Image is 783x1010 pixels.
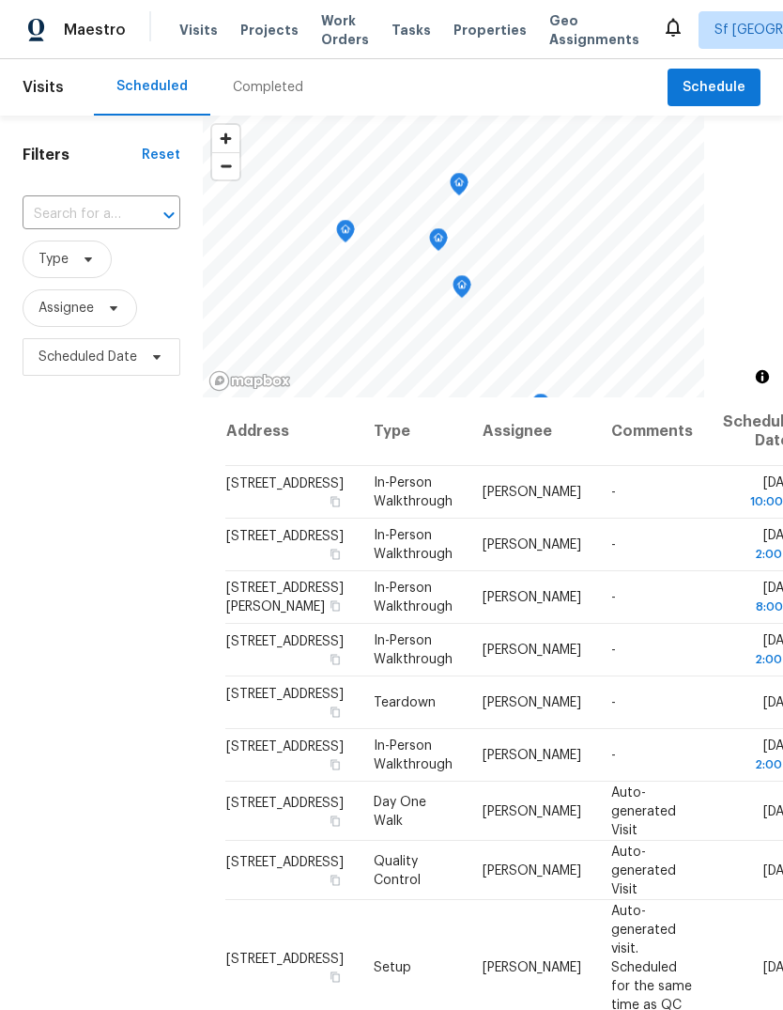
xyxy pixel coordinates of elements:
span: [PERSON_NAME] [483,486,581,499]
button: Copy Address [327,871,344,888]
button: Toggle attribution [751,365,774,388]
div: Map marker [429,228,448,257]
button: Copy Address [327,493,344,510]
span: [STREET_ADDRESS] [226,855,344,868]
span: Schedule [683,76,745,100]
div: Map marker [453,275,471,304]
span: - [611,696,616,709]
span: Properties [453,21,527,39]
span: Auto-generated Visit [611,845,676,895]
span: [STREET_ADDRESS] [226,477,344,490]
span: Scheduled Date [38,348,137,366]
span: [STREET_ADDRESS] [226,740,344,754]
button: Zoom out [212,152,239,179]
div: Completed [233,78,303,97]
h1: Filters [23,146,142,164]
span: [PERSON_NAME] [483,696,581,709]
th: Comments [596,397,708,466]
span: Type [38,250,69,269]
span: - [611,644,616,657]
span: - [611,591,616,604]
button: Copy Address [327,756,344,773]
button: Copy Address [327,651,344,668]
span: Visits [179,21,218,39]
th: Address [225,397,359,466]
a: Mapbox homepage [208,370,291,392]
span: Tasks [391,23,431,37]
button: Copy Address [327,546,344,563]
button: Zoom in [212,125,239,152]
span: In-Person Walkthrough [374,476,453,508]
div: Map marker [336,220,355,249]
span: [STREET_ADDRESS] [226,952,344,965]
span: [PERSON_NAME] [483,960,581,973]
span: Work Orders [321,11,369,49]
span: - [611,749,616,762]
button: Copy Address [327,812,344,829]
span: [PERSON_NAME] [483,749,581,762]
span: In-Person Walkthrough [374,529,453,561]
span: [STREET_ADDRESS] [226,635,344,648]
span: Geo Assignments [549,11,639,49]
span: [STREET_ADDRESS] [226,688,344,701]
span: Toggle attribution [757,366,768,387]
span: [PERSON_NAME] [483,538,581,552]
div: Reset [142,146,180,164]
span: Maestro [64,21,126,39]
span: Teardown [374,696,436,709]
span: [PERSON_NAME] [483,863,581,877]
span: Assignee [38,299,94,318]
canvas: Map [203,116,704,397]
button: Schedule [668,69,760,107]
span: [PERSON_NAME] [483,804,581,817]
button: Copy Address [327,968,344,985]
button: Open [156,202,182,228]
span: Setup [374,960,411,973]
span: In-Person Walkthrough [374,582,453,614]
button: Copy Address [327,704,344,721]
span: Day One Walk [374,795,426,827]
span: Quality Control [374,854,421,886]
span: Projects [240,21,299,39]
span: [PERSON_NAME] [483,591,581,604]
span: - [611,538,616,552]
th: Assignee [468,397,596,466]
button: Copy Address [327,598,344,614]
th: Type [359,397,468,466]
span: - [611,486,616,499]
div: Map marker [450,173,468,202]
span: Zoom out [212,153,239,179]
div: Map marker [531,394,550,423]
span: Auto-generated Visit [611,785,676,836]
div: Scheduled [116,77,188,96]
span: [STREET_ADDRESS] [226,796,344,809]
span: In-Person Walkthrough [374,739,453,771]
span: In-Person Walkthrough [374,634,453,666]
span: [STREET_ADDRESS][PERSON_NAME] [226,582,344,614]
input: Search for an address... [23,200,128,229]
span: [PERSON_NAME] [483,644,581,657]
span: [STREET_ADDRESS] [226,530,344,543]
span: Visits [23,67,64,108]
